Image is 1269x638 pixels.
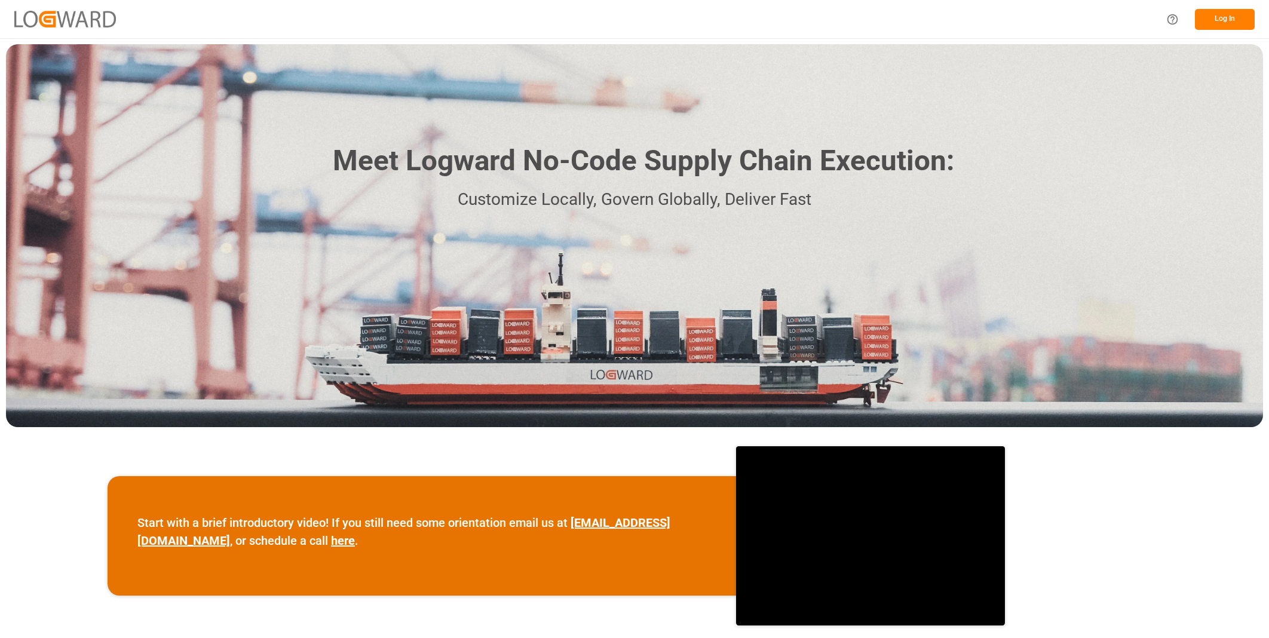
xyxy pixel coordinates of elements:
button: Help Center [1159,6,1186,33]
p: Customize Locally, Govern Globally, Deliver Fast [315,186,954,213]
img: Logward_new_orange.png [14,11,116,27]
a: [EMAIL_ADDRESS][DOMAIN_NAME] [137,516,670,548]
button: Log In [1195,9,1255,30]
p: Start with a brief introductory video! If you still need some orientation email us at , or schedu... [137,514,706,550]
a: here [331,533,355,548]
h1: Meet Logward No-Code Supply Chain Execution: [333,140,954,182]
